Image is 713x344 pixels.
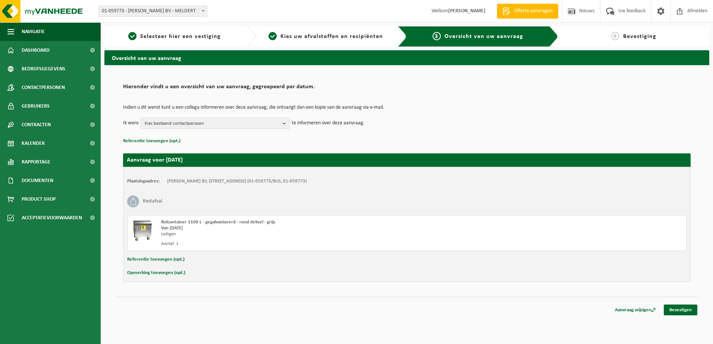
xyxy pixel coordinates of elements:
[161,220,275,224] span: Rolcontainer 1100 L - gegalvaniseerd - rond deksel - grijs
[161,226,183,230] strong: Van [DATE]
[123,118,139,129] p: Ik wens
[143,195,162,207] h3: Restafval
[104,50,709,65] h2: Overzicht van uw aanvraag
[161,241,437,247] div: Aantal: 1
[22,97,50,115] span: Gebruikers
[512,7,555,15] span: Offerte aanvragen
[22,115,51,134] span: Contracten
[123,105,691,110] p: Indien u dit wenst kunt u een collega informeren over deze aanvraag, die ontvangt dan een kopie v...
[127,157,183,163] strong: Aanvraag voor [DATE]
[609,305,662,315] a: Aanvraag wijzigen
[292,118,365,129] p: te informeren over deze aanvraag.
[123,84,691,94] h2: Hieronder vindt u een overzicht van uw aanvraag, gegroepeerd per datum.
[123,136,180,146] button: Referentie toevoegen (opt.)
[623,34,656,39] span: Bevestiging
[99,6,207,16] span: 01-059773 - AELBRECHT ERIC BV - MELDERT
[22,153,50,171] span: Rapportage
[131,219,154,242] img: WB-1100-GAL-GY-02.png
[22,208,82,227] span: Acceptatievoorwaarden
[140,34,221,39] span: Selecteer hier een vestiging
[22,60,65,78] span: Bedrijfsgegevens
[268,32,277,40] span: 2
[497,4,558,19] a: Offerte aanvragen
[448,8,486,14] strong: [PERSON_NAME]
[22,78,65,97] span: Contactpersonen
[141,118,290,129] button: Kies bestaand contactpersoon
[127,255,185,264] button: Referentie toevoegen (opt.)
[611,32,619,40] span: 4
[128,32,136,40] span: 1
[22,41,50,60] span: Dashboard
[98,6,207,17] span: 01-059773 - AELBRECHT ERIC BV - MELDERT
[445,34,523,39] span: Overzicht van uw aanvraag
[664,305,697,315] a: Bevestigen
[127,179,160,184] strong: Plaatsingsadres:
[280,34,383,39] span: Kies uw afvalstoffen en recipiënten
[161,231,437,237] div: Ledigen
[127,268,185,278] button: Opmerking toevoegen (opt.)
[22,22,45,41] span: Navigatie
[22,190,56,208] span: Product Shop
[108,32,241,41] a: 1Selecteer hier een vestiging
[260,32,392,41] a: 2Kies uw afvalstoffen en recipiënten
[22,134,45,153] span: Kalender
[167,178,307,184] td: [PERSON_NAME] BV, [STREET_ADDRESS] (01-059773/BUS, 01-059773)
[433,32,441,40] span: 3
[22,171,53,190] span: Documenten
[145,118,280,129] span: Kies bestaand contactpersoon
